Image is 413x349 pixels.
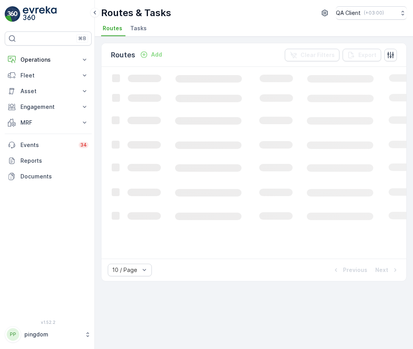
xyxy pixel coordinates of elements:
span: Tasks [130,24,147,32]
button: Export [343,49,381,61]
span: Routes [103,24,122,32]
button: Next [374,265,400,275]
p: Operations [20,56,76,64]
p: Reports [20,157,88,165]
span: v 1.52.2 [5,320,92,325]
img: logo [5,6,20,22]
p: Documents [20,173,88,180]
p: ⌘B [78,35,86,42]
a: Reports [5,153,92,169]
button: Asset [5,83,92,99]
p: Export [358,51,376,59]
p: Next [375,266,388,274]
p: pingdom [24,331,81,338]
p: MRF [20,119,76,127]
p: Routes [111,50,135,61]
a: Events34 [5,137,92,153]
p: Fleet [20,72,76,79]
p: Asset [20,87,76,95]
p: QA Client [336,9,361,17]
a: Documents [5,169,92,184]
button: Previous [331,265,368,275]
p: Previous [343,266,367,274]
button: MRF [5,115,92,130]
button: Add [137,50,165,59]
p: Routes & Tasks [101,7,171,19]
div: PP [7,328,19,341]
p: ( +03:00 ) [364,10,384,16]
p: Engagement [20,103,76,111]
img: logo_light-DOdMpM7g.png [23,6,57,22]
button: Engagement [5,99,92,115]
p: Clear Filters [301,51,335,59]
p: Add [151,51,162,59]
p: Events [20,141,74,149]
p: 34 [80,142,87,148]
button: PPpingdom [5,326,92,343]
button: Clear Filters [285,49,339,61]
button: QA Client(+03:00) [336,6,407,20]
button: Operations [5,52,92,68]
button: Fleet [5,68,92,83]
